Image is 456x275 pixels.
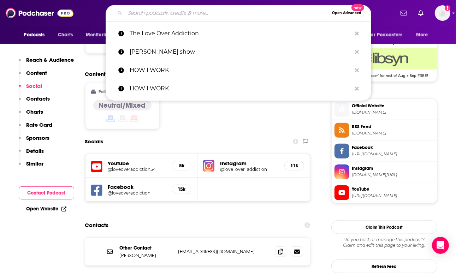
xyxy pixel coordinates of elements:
p: Similar [26,160,44,167]
img: Libsyn Deal: Use code: 'podchaser' for rest of Aug + Sep FREE! [332,48,437,70]
h4: Neutral/Mixed [99,101,146,110]
p: HOW I WORK [130,79,351,98]
span: Logged in as RiverheadPublicity [435,5,450,21]
button: Contacts [19,95,50,108]
a: Show notifications dropdown [415,7,426,19]
span: michellelisaanderson.libsyn.com [352,131,434,136]
span: https://www.facebook.com/loveoveraddiction [352,151,434,157]
button: Reach & Audience [19,56,74,70]
h5: Instagram [220,160,279,167]
a: Facebook[URL][DOMAIN_NAME] [334,144,434,159]
span: Open Advanced [332,11,361,15]
a: Open Website [26,206,66,212]
span: Use code: 'podchaser' for rest of Aug + Sep FREE! [332,70,437,78]
a: HOW I WORK [106,61,371,79]
button: Similar [19,160,44,173]
span: Do you host or manage this podcast? [331,237,437,243]
a: Libsyn Deal: Use code: 'podchaser' for rest of Aug + Sep FREE! [332,48,437,77]
button: Content [19,70,47,83]
span: Official Website [352,103,434,109]
h2: Contacts [85,219,109,232]
a: Official Website[DOMAIN_NAME] [334,102,434,117]
button: Open AdvancedNew [329,9,365,17]
a: @loveoveraddiction [108,190,166,196]
button: Sponsors [19,134,50,148]
a: YouTube[URL][DOMAIN_NAME] [334,185,434,200]
a: RSS Feed[DOMAIN_NAME] [334,123,434,138]
span: Monitoring [86,30,111,40]
p: Details [26,148,44,154]
a: @love_over_addiction [220,167,279,172]
button: open menu [81,28,120,42]
img: iconImage [203,160,214,172]
p: Content [26,70,47,76]
button: open menu [411,28,437,42]
span: Facebook [352,144,434,151]
p: [PERSON_NAME] [120,252,173,258]
p: Sponsors [26,134,50,141]
span: New [351,4,364,11]
span: instagram.com/love_over_addiction [352,172,434,178]
a: Show notifications dropdown [398,7,410,19]
div: Search podcasts, credits, & more... [106,5,371,21]
p: HOW I WORK [130,61,351,79]
h5: Facebook [108,184,166,190]
button: Charts [19,108,43,121]
h5: 15k [178,186,185,192]
button: Details [19,148,44,161]
div: Claim and edit this page to your liking. [331,237,437,248]
button: Social [19,83,42,96]
img: Podchaser - Follow, Share and Rate Podcasts [6,6,73,20]
button: open menu [19,28,54,42]
button: Show profile menu [435,5,450,21]
span: More [416,30,428,40]
input: Search podcasts, credits, & more... [125,7,329,19]
p: [EMAIL_ADDRESS][DOMAIN_NAME] [178,249,270,255]
p: Social [26,83,42,89]
a: Charts [53,28,77,42]
button: Claim This Podcast [331,220,437,234]
span: Charts [58,30,73,40]
a: @loveoveraddiction54 [108,167,166,172]
p: Contacts [26,95,50,102]
button: open menu [364,28,413,42]
a: The Love Over Addiction [106,24,371,43]
span: YouTube [352,186,434,192]
span: Podcasts [24,30,45,40]
p: Rate Card [26,121,53,128]
h2: Content [85,71,305,77]
a: HOW I WORK [106,79,371,98]
span: https://www.youtube.com/@loveoveraddiction54 [352,193,434,198]
button: Contact Podcast [19,186,74,199]
p: Other Contact [120,245,173,251]
img: User Profile [435,5,450,21]
span: loveoveraddiction.com [352,110,434,115]
h2: Socials [85,135,103,148]
a: Instagram[DOMAIN_NAME][URL] [334,165,434,179]
p: armen show [130,43,351,61]
h2: Political Skew [99,89,125,94]
span: RSS Feed [352,124,434,130]
h5: Youtube [108,160,166,167]
h5: 11k [290,163,298,169]
a: [PERSON_NAME] show [106,43,371,61]
button: Refresh Feed [331,259,437,273]
p: Charts [26,108,43,115]
p: The Love Over Addiction [130,24,351,43]
p: Reach & Audience [26,56,74,63]
span: For Podcasters [369,30,403,40]
h5: 8k [178,163,185,169]
svg: Add a profile image [445,5,450,11]
span: Instagram [352,165,434,172]
button: Rate Card [19,121,53,134]
div: Open Intercom Messenger [432,237,449,254]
